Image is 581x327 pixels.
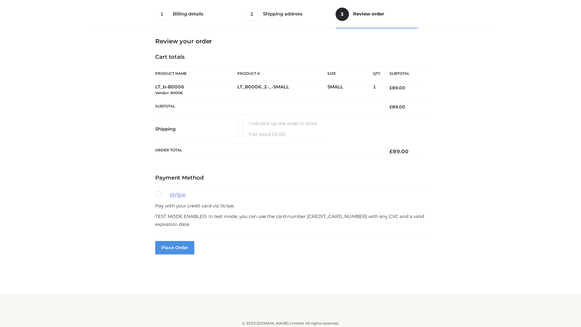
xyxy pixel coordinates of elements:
p: TEST MODE ENABLED. In test mode, you can use the card number [CREDIT_CARD_NUMBER] with any CVC an... [155,213,426,228]
span: £ [389,85,392,91]
span: £ [389,104,392,110]
th: Subtotal [380,67,426,81]
th: Qty [373,67,380,81]
span: £ [389,148,393,154]
bdi: 89.00 [389,104,405,110]
td: SMALL [327,81,373,100]
bdi: 89.00 [389,85,405,91]
bdi: 89.00 [389,148,409,154]
label: I will pick up the order in store. [237,120,318,127]
td: LT_B0006_2-_-SMALL [237,81,327,100]
p: Pay with your credit card via Stripe. [155,202,426,210]
div: © 2025 [DOMAIN_NAME] Limited. All rights reserved. [90,320,491,326]
button: Place order [155,241,194,254]
th: Subtotal [155,99,380,114]
th: Order Total [155,144,380,160]
small: Vendor: B0006 [155,91,183,95]
th: Product Name [155,67,237,81]
th: Size [327,67,370,81]
bdi: 20.00 [268,131,286,137]
h4: Payment Method [155,175,426,181]
th: Shipping [155,114,237,144]
th: Product # [237,67,327,81]
td: 1 [373,81,380,100]
h3: Review your order [155,38,426,45]
label: Flat rate: [237,130,286,138]
h4: Cart totals [155,54,426,61]
td: LT_b-B0006 [155,81,237,100]
span: £ [268,131,271,137]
